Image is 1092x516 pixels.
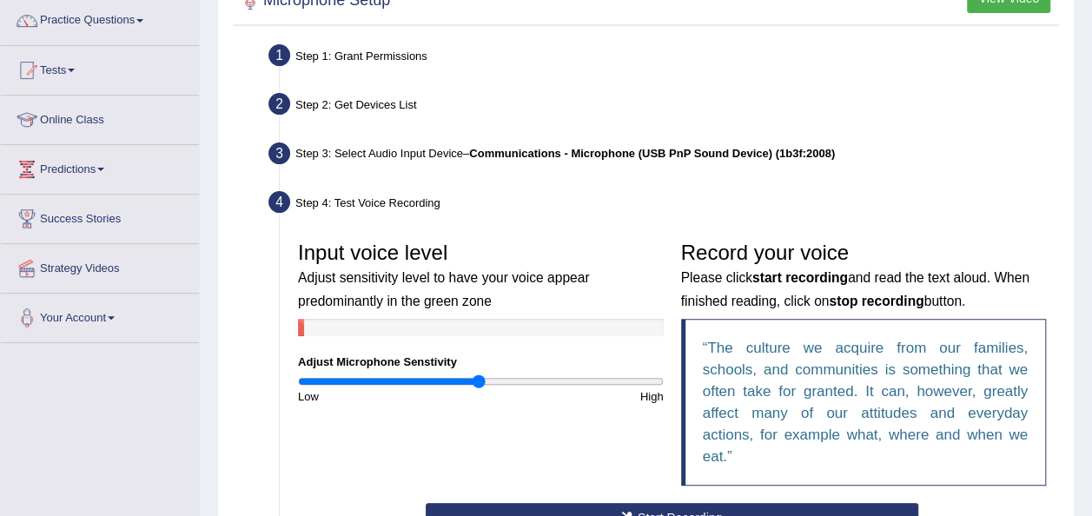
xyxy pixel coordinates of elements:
[681,270,1029,308] small: Please click and read the text aloud. When finished reading, click on button.
[469,147,835,160] b: Communications - Microphone (USB PnP Sound Device) (1b3f:2008)
[829,294,923,308] b: stop recording
[261,88,1066,126] div: Step 2: Get Devices List
[1,195,199,238] a: Success Stories
[1,294,199,337] a: Your Account
[298,354,457,370] label: Adjust Microphone Senstivity
[1,244,199,288] a: Strategy Videos
[480,388,672,405] div: High
[1,96,199,139] a: Online Class
[463,147,835,160] span: –
[261,137,1066,175] div: Step 3: Select Audio Input Device
[1,145,199,189] a: Predictions
[261,39,1066,77] div: Step 1: Grant Permissions
[703,340,1029,465] q: The culture we acquire from our families, schools, and communities is something that we often tak...
[261,186,1066,224] div: Step 4: Test Voice Recording
[681,241,1047,310] h3: Record your voice
[298,241,664,310] h3: Input voice level
[298,270,589,308] small: Adjust sensitivity level to have your voice appear predominantly in the green zone
[752,270,848,285] b: start recording
[289,388,480,405] div: Low
[1,46,199,89] a: Tests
